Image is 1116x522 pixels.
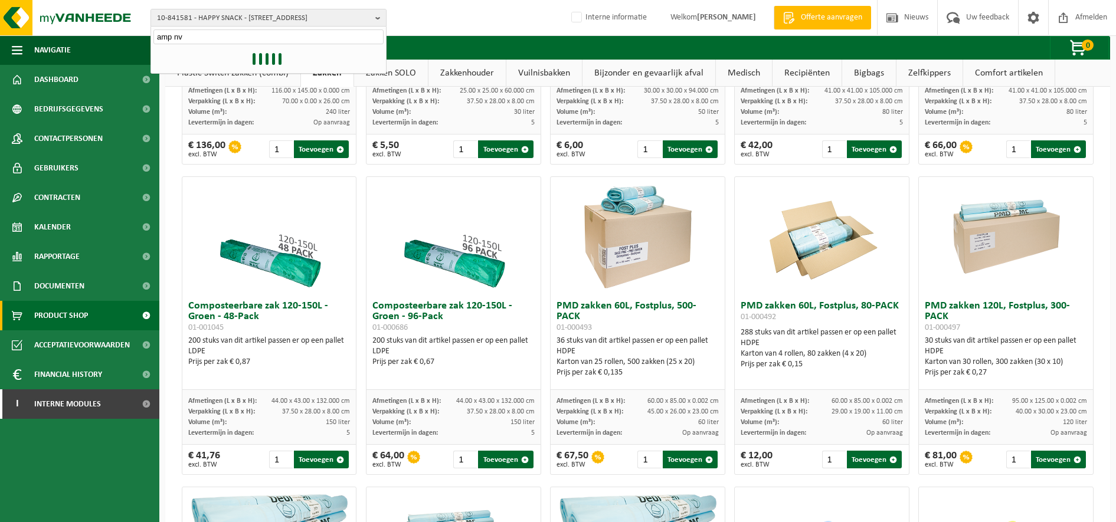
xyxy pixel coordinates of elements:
div: Karton van 25 rollen, 500 zakken (25 x 20) [557,357,719,367]
span: 70.00 x 0.00 x 26.00 cm [282,98,350,105]
span: Levertermijn in dagen: [741,429,806,436]
span: 95.00 x 125.00 x 0.002 cm [1012,398,1087,405]
span: Levertermijn in dagen: [741,119,806,126]
span: Offerte aanvragen [798,12,865,24]
div: 30 stuks van dit artikel passen er op een pallet [925,336,1087,378]
span: 30.00 x 30.00 x 94.000 cm [644,87,719,94]
div: € 66,00 [925,140,957,158]
span: Volume (m³): [188,419,227,426]
span: 60.00 x 85.00 x 0.002 cm [832,398,903,405]
span: Dashboard [34,65,78,94]
span: Contracten [34,183,80,212]
span: 120 liter [1063,419,1087,426]
span: 37.50 x 28.00 x 8.00 cm [835,98,903,105]
span: Navigatie [34,35,71,65]
label: Interne informatie [569,9,647,27]
div: Prijs per zak € 0,87 [188,357,351,367]
h3: PMD zakken 60L, Fostplus, 80-PACK [741,301,903,324]
span: excl. BTW [188,461,220,468]
span: Volume (m³): [557,109,595,116]
span: Levertermijn in dagen: [925,119,990,126]
span: 60.00 x 85.00 x 0.002 cm [647,398,719,405]
span: Verpakking (L x B x H): [372,98,439,105]
div: 36 stuks van dit artikel passen er op een pallet [557,336,719,378]
span: 01-000497 [925,323,960,332]
div: € 41,76 [188,451,220,468]
input: Zoeken naar gekoppelde vestigingen [153,29,384,44]
h3: PMD zakken 120L, Fostplus, 300-PACK [925,301,1087,333]
span: Op aanvraag [1050,429,1087,436]
button: Toevoegen [294,451,349,468]
span: excl. BTW [925,461,957,468]
span: 5 [346,429,350,436]
span: Levertermijn in dagen: [557,429,622,436]
div: Karton van 30 rollen, 300 zakken (30 x 10) [925,357,1087,367]
a: Zelfkippers [896,60,963,87]
div: 288 stuks van dit artikel passen er op een pallet [741,327,903,370]
a: Vuilnisbakken [506,60,582,87]
span: Afmetingen (L x B x H): [188,87,257,94]
input: 1 [822,140,846,158]
span: 37.50 x 28.00 x 8.00 cm [1019,98,1087,105]
input: 1 [453,140,477,158]
span: Gebruikers [34,153,78,183]
span: 116.00 x 145.00 x 0.000 cm [271,87,350,94]
span: 150 liter [326,419,350,426]
div: HDPE [557,346,719,357]
span: Levertermijn in dagen: [372,119,438,126]
span: Volume (m³): [741,419,779,426]
span: Verpakking (L x B x H): [372,408,439,415]
button: 0 [1050,36,1109,60]
span: Levertermijn in dagen: [188,119,254,126]
span: 0 [1082,40,1094,51]
span: 240 liter [326,109,350,116]
span: Verpakking (L x B x H): [557,408,623,415]
span: Contactpersonen [34,124,103,153]
span: excl. BTW [372,461,404,468]
span: 01-000493 [557,323,592,332]
span: I [12,389,22,419]
span: Levertermijn in dagen: [188,429,254,436]
span: Verpakking (L x B x H): [925,408,991,415]
input: 1 [822,451,846,468]
button: Toevoegen [1031,451,1086,468]
span: Volume (m³): [372,419,411,426]
a: Medisch [716,60,772,87]
span: Afmetingen (L x B x H): [557,398,625,405]
span: 5 [715,119,719,126]
button: 10-841581 - HAPPY SNACK - [STREET_ADDRESS] [150,9,387,27]
span: Afmetingen (L x B x H): [372,398,441,405]
input: 1 [269,451,293,468]
input: 1 [637,451,661,468]
div: 200 stuks van dit artikel passen er op een pallet [372,336,535,367]
button: Toevoegen [663,140,718,158]
span: excl. BTW [557,461,588,468]
input: 1 [1006,451,1030,468]
span: 37.50 x 28.00 x 8.00 cm [467,408,535,415]
span: Bedrijfsgegevens [34,94,103,124]
div: € 67,50 [557,451,588,468]
img: 01-000492 [763,177,881,295]
span: Op aanvraag [313,119,350,126]
span: 41.00 x 41.00 x 105.000 cm [824,87,903,94]
span: Afmetingen (L x B x H): [741,398,809,405]
a: Bigbags [842,60,896,87]
span: 5 [531,429,535,436]
a: Bijzonder en gevaarlijk afval [582,60,715,87]
span: 25.00 x 25.00 x 60.000 cm [460,87,535,94]
span: 44.00 x 43.00 x 132.000 cm [456,398,535,405]
span: 37.50 x 28.00 x 8.00 cm [651,98,719,105]
div: Prijs per zak € 0,135 [557,367,719,378]
button: Toevoegen [1031,140,1086,158]
span: Levertermijn in dagen: [925,429,990,436]
span: Acceptatievoorwaarden [34,330,130,360]
button: Toevoegen [663,451,718,468]
button: Toevoegen [847,451,902,468]
span: Op aanvraag [682,429,719,436]
span: 60 liter [882,419,903,426]
span: Volume (m³): [372,109,411,116]
span: 30 liter [514,109,535,116]
span: Verpakking (L x B x H): [188,408,255,415]
a: Zakkenhouder [428,60,506,87]
span: Volume (m³): [188,109,227,116]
